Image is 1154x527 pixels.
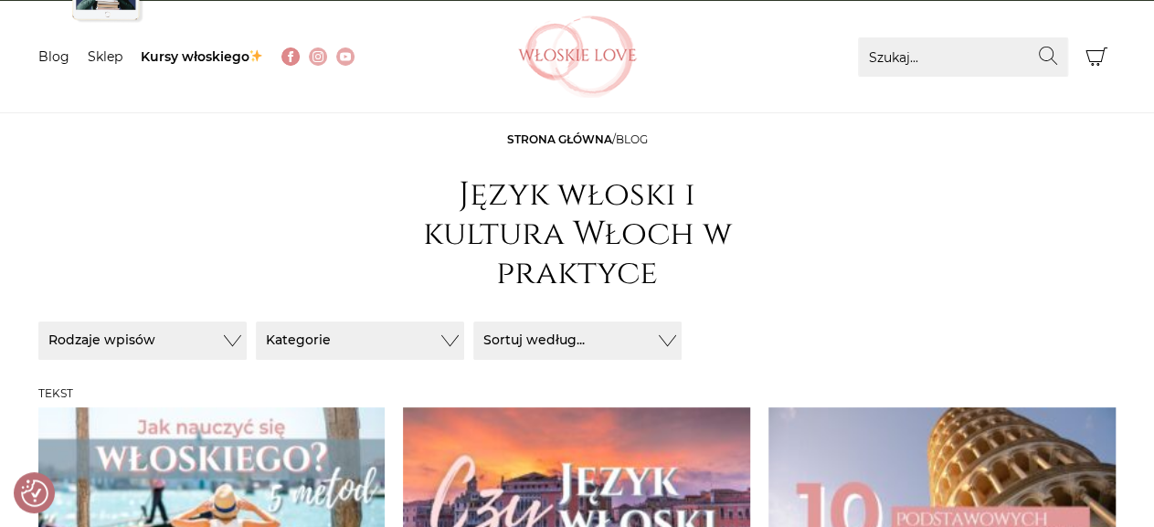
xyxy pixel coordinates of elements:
[141,48,264,65] a: Kursy włoskiego
[38,321,247,360] button: Rodzaje wpisów
[395,175,760,294] h1: Język włoski i kultura Włoch w praktyce
[88,48,122,65] a: Sklep
[473,321,682,360] button: Sortuj według...
[507,132,612,146] a: Strona główna
[21,480,48,507] img: Revisit consent button
[256,321,464,360] button: Kategorie
[38,48,69,65] a: Blog
[21,480,48,507] button: Preferencje co do zgód
[858,37,1068,77] input: Szukaj...
[38,387,1117,400] h3: Tekst
[616,132,648,146] span: Blog
[518,16,637,98] img: Włoskielove
[507,132,648,146] span: /
[1077,37,1117,77] button: Koszyk
[249,49,262,62] img: ✨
